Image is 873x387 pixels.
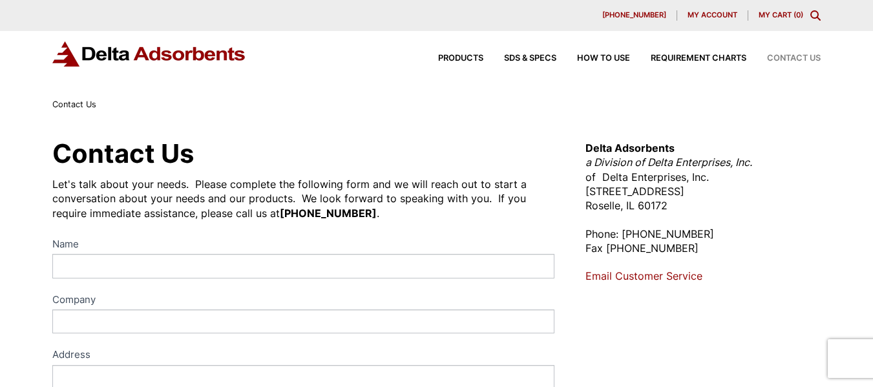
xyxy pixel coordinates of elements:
[746,54,821,63] a: Contact Us
[52,41,246,67] img: Delta Adsorbents
[796,10,801,19] span: 0
[602,12,666,19] span: [PHONE_NUMBER]
[767,54,821,63] span: Contact Us
[630,54,746,63] a: Requirement Charts
[504,54,556,63] span: SDS & SPECS
[556,54,630,63] a: How to Use
[759,10,803,19] a: My Cart (0)
[52,291,554,310] label: Company
[688,12,737,19] span: My account
[577,54,630,63] span: How to Use
[52,99,96,109] span: Contact Us
[417,54,483,63] a: Products
[677,10,748,21] a: My account
[52,346,554,365] div: Address
[585,141,675,154] strong: Delta Adsorbents
[280,207,377,220] strong: [PHONE_NUMBER]
[810,10,821,21] div: Toggle Modal Content
[585,156,752,169] em: a Division of Delta Enterprises, Inc.
[438,54,483,63] span: Products
[483,54,556,63] a: SDS & SPECS
[52,141,554,167] h1: Contact Us
[592,10,677,21] a: [PHONE_NUMBER]
[52,236,554,255] label: Name
[585,269,702,282] a: Email Customer Service
[585,141,821,213] p: of Delta Enterprises, Inc. [STREET_ADDRESS] Roselle, IL 60172
[651,54,746,63] span: Requirement Charts
[52,177,554,220] div: Let's talk about your needs. Please complete the following form and we will reach out to start a ...
[585,227,821,256] p: Phone: [PHONE_NUMBER] Fax [PHONE_NUMBER]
